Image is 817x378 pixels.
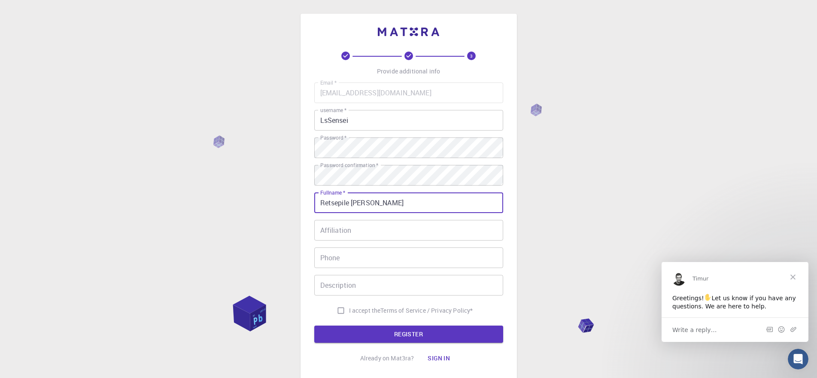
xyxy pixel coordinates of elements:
span: Write a reply… [11,62,55,73]
p: Provide additional info [377,67,440,76]
label: Password [320,134,346,141]
a: Terms of Service / Privacy Policy* [380,306,473,315]
button: Sign in [421,350,457,367]
div: Greetings! Let us know if you have any questions. We are here to help. [11,30,136,49]
iframe: Intercom live chat [788,349,808,369]
label: Fullname [320,189,345,196]
label: username [320,107,346,114]
label: Password confirmation [320,162,378,169]
p: Already on Mat3ra? [360,354,414,363]
p: Terms of Service / Privacy Policy * [380,306,473,315]
iframe: Intercom live chat message [662,262,808,342]
span: I accept the [349,306,381,315]
label: Email [320,79,337,86]
button: REGISTER [314,326,503,343]
text: 3 [470,53,473,59]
